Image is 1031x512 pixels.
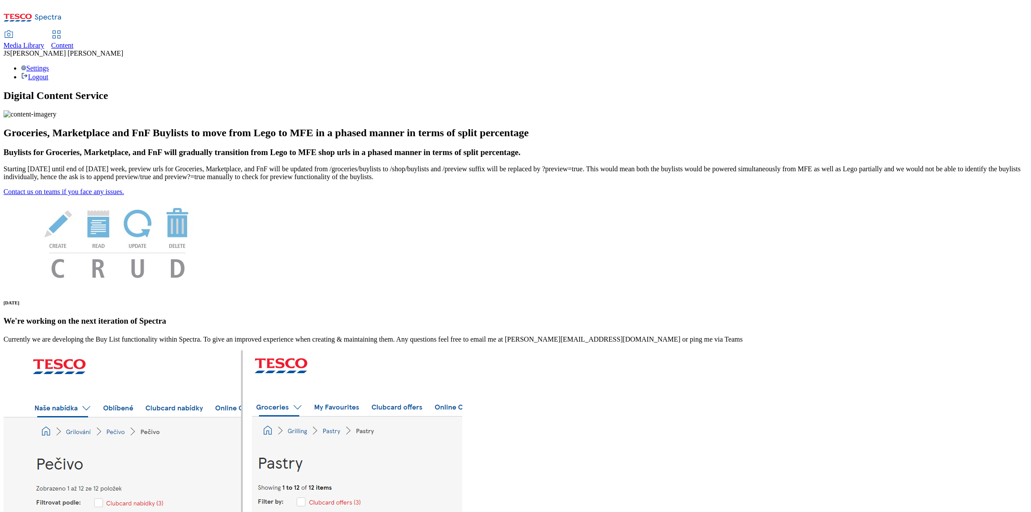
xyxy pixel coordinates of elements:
[21,64,49,72] a: Settings
[21,73,48,81] a: Logout
[4,196,231,287] img: News Image
[4,188,124,195] a: Contact us on teams if you face any issues.
[4,300,1027,305] h6: [DATE]
[10,49,123,57] span: [PERSON_NAME] [PERSON_NAME]
[4,165,1027,181] p: Starting [DATE] until end of [DATE] week, preview urls for Groceries, Marketplace, and FnF will b...
[51,42,74,49] span: Content
[4,148,1027,157] h3: Buylists for Groceries, Marketplace, and FnF will gradually transition from Lego to MFE shop urls...
[4,90,1027,102] h1: Digital Content Service
[4,127,1027,139] h2: Groceries, Marketplace and FnF Buylists to move from Lego to MFE in a phased manner in terms of s...
[4,335,1027,343] p: Currently we are developing the Buy List functionality within Spectra. To give an improved experi...
[4,42,44,49] span: Media Library
[51,31,74,49] a: Content
[4,31,44,49] a: Media Library
[4,110,57,118] img: content-imagery
[4,316,1027,326] h3: We're working on the next iteration of Spectra
[4,49,10,57] span: JS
